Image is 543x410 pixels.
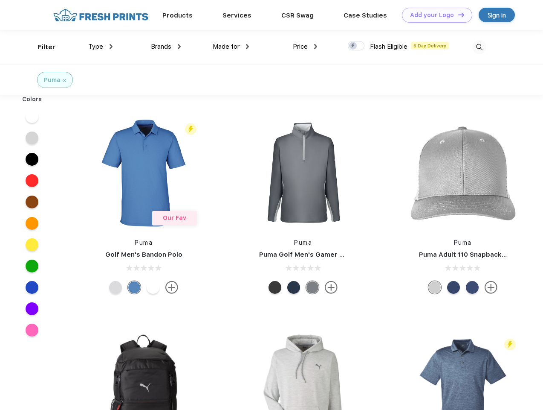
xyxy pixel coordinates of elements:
img: dropdown.png [246,44,249,49]
img: func=resize&h=266 [246,116,360,230]
div: Bright White [147,281,159,294]
div: Filter [38,42,55,52]
div: High Rise [109,281,122,294]
span: Brands [151,43,171,50]
img: dropdown.png [178,44,181,49]
a: Services [222,12,251,19]
img: flash_active_toggle.svg [185,123,196,135]
div: Quarry Brt Whit [428,281,441,294]
img: DT [458,12,464,17]
div: Puma [44,76,61,85]
a: Puma [454,239,472,246]
a: Puma [135,239,153,246]
img: dropdown.png [110,44,113,49]
img: flash_active_toggle.svg [504,339,516,350]
img: filter_cancel.svg [63,79,66,82]
a: Golf Men's Bandon Polo [105,251,182,258]
div: Peacoat Qut Shd [466,281,479,294]
div: Puma Black [269,281,281,294]
img: more.svg [325,281,338,294]
span: 5 Day Delivery [411,42,449,50]
div: Navy Blazer [287,281,300,294]
a: Products [162,12,193,19]
span: Flash Eligible [370,43,407,50]
div: Add your Logo [410,12,454,19]
span: Price [293,43,308,50]
img: func=resize&h=266 [406,116,520,230]
div: Lake Blue [128,281,141,294]
a: CSR Swag [281,12,314,19]
span: Our Fav [163,214,186,221]
img: dropdown.png [314,44,317,49]
div: Sign in [488,10,506,20]
img: desktop_search.svg [472,40,486,54]
span: Type [88,43,103,50]
span: Made for [213,43,240,50]
div: Quiet Shade [306,281,319,294]
img: more.svg [165,281,178,294]
a: Sign in [479,8,515,22]
a: Puma [294,239,312,246]
img: func=resize&h=266 [87,116,200,230]
a: Puma Golf Men's Gamer Golf Quarter-Zip [259,251,394,258]
img: fo%20logo%202.webp [51,8,151,23]
div: Peacoat with Qut Shd [447,281,460,294]
img: more.svg [485,281,497,294]
div: Colors [16,95,49,104]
